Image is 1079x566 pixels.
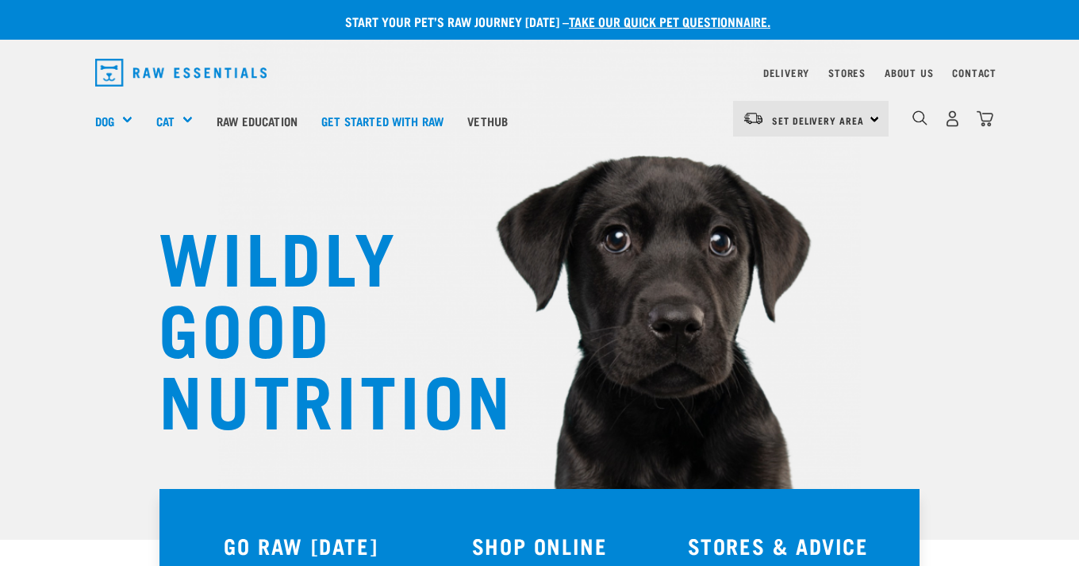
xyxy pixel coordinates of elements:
[763,70,809,75] a: Delivery
[668,533,888,558] h3: STORES & ADVICE
[430,533,650,558] h3: SHOP ONLINE
[83,52,996,93] nav: dropdown navigation
[885,70,933,75] a: About Us
[772,117,864,123] span: Set Delivery Area
[309,89,455,152] a: Get started with Raw
[569,17,770,25] a: take our quick pet questionnaire.
[944,110,961,127] img: user.png
[977,110,993,127] img: home-icon@2x.png
[95,112,114,130] a: Dog
[191,533,411,558] h3: GO RAW [DATE]
[156,112,175,130] a: Cat
[912,110,927,125] img: home-icon-1@2x.png
[828,70,866,75] a: Stores
[952,70,996,75] a: Contact
[159,218,476,433] h1: WILDLY GOOD NUTRITION
[743,111,764,125] img: van-moving.png
[205,89,309,152] a: Raw Education
[95,59,267,87] img: Raw Essentials Logo
[455,89,520,152] a: Vethub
